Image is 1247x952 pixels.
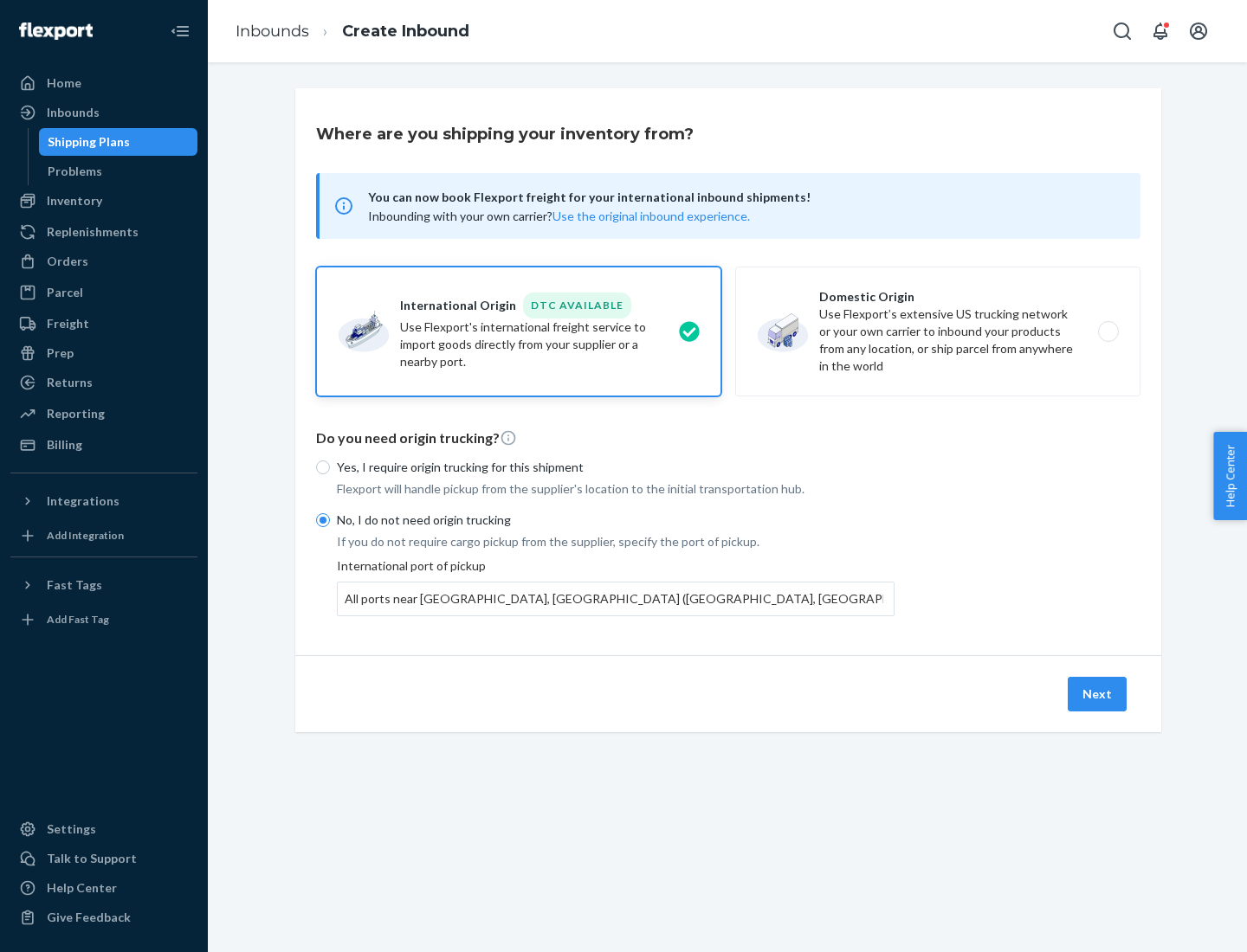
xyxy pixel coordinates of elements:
[1213,432,1247,520] button: Help Center
[48,133,130,151] div: Shipping Plans
[10,400,197,428] a: Reporting
[10,69,197,97] a: Home
[10,845,197,872] a: Talk to Support
[1068,677,1127,711] button: Next
[47,253,88,270] div: Orders
[47,284,83,301] div: Parcel
[337,459,895,476] p: Yes, I require origin trucking for this shipment
[47,820,96,838] div: Settings
[337,511,895,529] p: No, I do not need origin trucking
[10,218,197,246] a: Replenishments
[47,436,82,453] div: Billing
[236,22,309,41] a: Inbounds
[10,606,197,634] a: Add Fast Tag
[316,428,1140,448] p: Do you need origin trucking?
[10,431,197,459] a: Billing
[1105,14,1140,48] button: Open Search Box
[47,492,120,510] div: Integrations
[47,374,93,391] div: Returns
[47,528,124,543] div: Add Integration
[47,192,102,209] div: Inventory
[316,513,330,527] input: No, I do not need origin trucking
[48,163,102,180] div: Problems
[1181,14,1216,48] button: Open account menu
[337,480,895,498] p: Flexport will handle pickup from the supplier's location to the initial transportation hub.
[10,487,197,515] button: Integrations
[10,279,197,306] a: Parcel
[47,315,89,332] div: Freight
[10,815,197,843] a: Settings
[47,344,74,362] div: Prep
[342,22,469,41] a: Create Inbound
[10,369,197,396] a: Returns
[316,123,694,145] h3: Where are you shipping your inventory from?
[316,460,330,474] input: Yes, I require origin trucking for this shipment
[1143,14,1178,48] button: Open notifications
[10,904,197,931] button: Give Feedback
[10,187,197,215] a: Inventory
[368,187,1120,208] span: You can now book Flexport freight for your international inbound shipments!
[10,874,197,902] a: Help Center
[10,310,197,338] a: Freight
[10,522,197,550] a: Add Integration
[10,339,197,367] a: Prep
[47,612,109,627] div: Add Fast Tag
[39,128,198,156] a: Shipping Plans
[47,909,131,926] div: Give Feedback
[47,576,102,594] div: Fast Tags
[47,405,105,422] div: Reporting
[222,6,483,57] ol: breadcrumbs
[47,879,117,897] div: Help Center
[10,99,197,126] a: Inbounds
[552,208,750,225] button: Use the original inbound experience.
[10,248,197,275] a: Orders
[10,571,197,599] button: Fast Tags
[337,557,895,616] div: International port of pickup
[163,14,197,48] button: Close Navigation
[47,104,100,121] div: Inbounds
[337,533,895,550] p: If you do not require cargo pickup from the supplier, specify the port of pickup.
[47,74,81,92] div: Home
[39,158,198,185] a: Problems
[19,23,93,40] img: Flexport logo
[368,209,750,223] span: Inbounding with your own carrier?
[47,223,139,241] div: Replenishments
[47,850,137,867] div: Talk to Support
